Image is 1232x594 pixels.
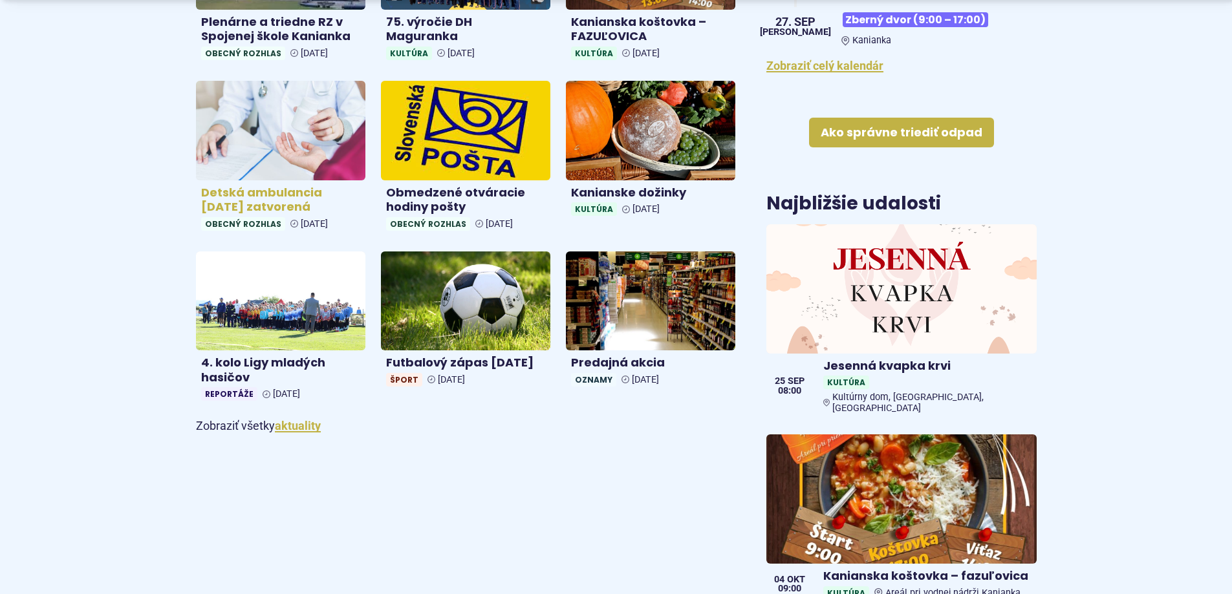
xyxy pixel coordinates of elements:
[632,48,660,59] span: [DATE]
[766,59,883,72] a: Zobraziť celý kalendár
[766,7,1036,46] a: Zberný dvor (9:00 – 17:00) Kanianka 27. sep [PERSON_NAME]
[386,217,470,231] span: Obecný rozhlas
[571,186,730,200] h4: Kanianske dožinky
[571,15,730,44] h4: Kanianska koštovka – FAZUĽOVICA
[196,416,736,436] p: Zobraziť všetky
[571,47,617,60] span: Kultúra
[386,47,432,60] span: Kultúra
[788,377,805,386] span: sep
[273,388,300,399] span: [DATE]
[852,35,891,46] span: Kanianka
[381,251,550,392] a: Futbalový zápas [DATE] Šport [DATE]
[823,569,1031,584] h4: Kanianska koštovka – fazuľovica
[760,28,831,37] span: [PERSON_NAME]
[809,118,994,147] a: Ako správne triediť odpad
[766,194,941,214] h3: Najbližšie udalosti
[438,374,465,385] span: [DATE]
[766,224,1036,419] a: Jesenná kvapka krvi KultúraKultúrny dom, [GEOGRAPHIC_DATA], [GEOGRAPHIC_DATA] 25 sep 08:00
[196,251,365,407] a: 4. kolo Ligy mladých hasičov Reportáže [DATE]
[201,15,360,44] h4: Plenárne a triedne RZ v Spojenej škole Kanianka
[832,392,1031,414] span: Kultúrny dom, [GEOGRAPHIC_DATA], [GEOGRAPHIC_DATA]
[774,575,784,584] span: 04
[301,218,328,229] span: [DATE]
[386,355,545,370] h4: Futbalový zápas [DATE]
[201,217,285,231] span: Obecný rozhlas
[386,373,422,387] span: Šport
[571,373,616,387] span: Oznamy
[571,355,730,370] h4: Predajná akcia
[760,16,831,28] span: 27. sep
[386,186,545,215] h4: Obmedzené otváracie hodiny pošty
[632,374,659,385] span: [DATE]
[301,48,328,59] span: [DATE]
[201,355,360,385] h4: 4. kolo Ligy mladých hasičov
[201,186,360,215] h4: Detská ambulancia [DATE] zatvorená
[566,81,735,221] a: Kanianske dožinky Kultúra [DATE]
[486,218,513,229] span: [DATE]
[787,575,805,584] span: okt
[571,202,617,216] span: Kultúra
[196,81,365,236] a: Detská ambulancia [DATE] zatvorená Obecný rozhlas [DATE]
[774,584,805,593] span: 09:00
[775,377,785,386] span: 25
[843,12,988,27] span: Zberný dvor (9:00 – 17:00)
[823,376,869,389] span: Kultúra
[448,48,475,59] span: [DATE]
[386,15,545,44] h4: 75. výročie DH Maguranka
[201,387,257,401] span: Reportáže
[566,251,735,392] a: Predajná akcia Oznamy [DATE]
[632,204,660,215] span: [DATE]
[381,81,550,236] a: Obmedzené otváracie hodiny pošty Obecný rozhlas [DATE]
[275,419,321,432] a: Zobraziť všetky aktuality
[823,359,1031,374] h4: Jesenná kvapka krvi
[201,47,285,60] span: Obecný rozhlas
[775,387,805,396] span: 08:00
